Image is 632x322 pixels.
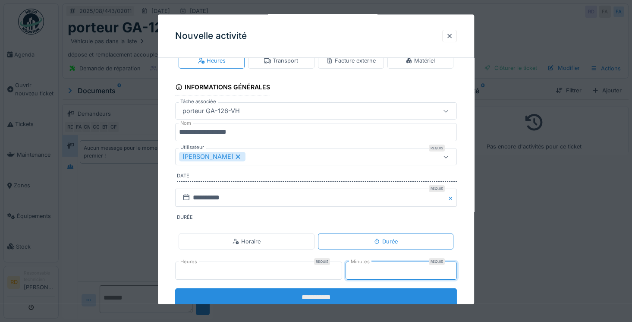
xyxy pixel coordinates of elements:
div: Requis [429,145,445,152]
label: Heures [179,258,199,265]
div: Facture externe [326,57,376,65]
div: Transport [264,57,298,65]
div: Informations générales [175,81,270,95]
div: Requis [314,258,330,265]
div: Requis [429,258,445,265]
div: Durée [374,237,398,245]
div: Requis [429,185,445,192]
div: [PERSON_NAME] [179,152,245,161]
label: Date [177,172,457,182]
label: Nom [179,120,193,127]
label: Durée [177,214,457,223]
div: porteur GA-126-VH [179,106,243,116]
button: Close [447,189,457,207]
div: Heures [198,57,226,65]
div: Matériel [406,57,435,65]
label: Utilisateur [179,144,206,151]
label: Tâche associée [179,98,218,105]
h3: Nouvelle activité [175,31,247,41]
div: Horaire [233,237,261,245]
label: Minutes [349,258,371,265]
